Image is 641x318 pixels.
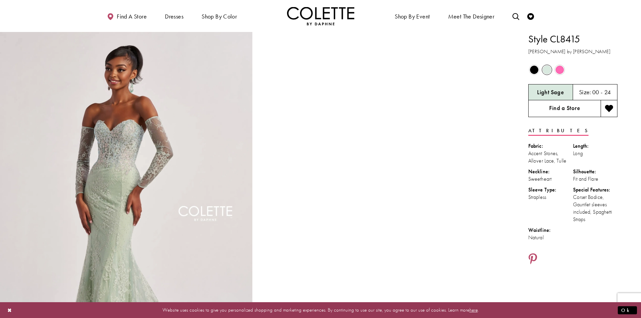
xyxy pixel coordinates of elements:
[528,64,617,76] div: Product color controls state depends on size chosen
[528,32,617,46] h1: Style CL8415
[287,7,354,25] img: Colette by Daphne
[528,175,573,183] div: Sweetheart
[573,193,618,223] div: Corset Bodice, Gauntlet sleeves included, Spaghetti Straps
[618,306,637,314] button: Submit Dialog
[448,13,495,20] span: Meet the designer
[573,175,618,183] div: Fit and Flare
[592,89,611,96] h5: 00 - 24
[528,186,573,193] div: Sleeve Type:
[573,168,618,175] div: Silhouette:
[526,7,536,25] a: Check Wishlist
[528,168,573,175] div: Neckline:
[48,306,593,315] p: Website uses cookies to give you personalized shopping and marketing experiences. By continuing t...
[165,13,183,20] span: Dresses
[163,7,185,25] span: Dresses
[469,307,478,313] a: here
[601,100,617,117] button: Add to wishlist
[393,7,431,25] span: Shop By Event
[573,142,618,150] div: Length:
[528,226,573,234] div: Waistline:
[528,142,573,150] div: Fabric:
[554,64,566,76] div: Pink
[528,64,540,76] div: Black
[573,186,618,193] div: Special Features:
[117,13,147,20] span: Find a store
[287,7,354,25] a: Visit Home Page
[579,88,591,96] span: Size:
[528,100,601,117] a: Find a Store
[528,126,589,136] a: Attributes
[541,64,553,76] div: Light Sage
[528,193,573,201] div: Strapless
[528,48,617,56] h3: [PERSON_NAME] by [PERSON_NAME]
[528,234,573,241] div: Natural
[528,150,573,165] div: Accent Stones, Allover Lace, Tulle
[447,7,496,25] a: Meet the designer
[528,253,537,266] a: Share using Pinterest - Opens in new tab
[202,13,237,20] span: Shop by color
[200,7,239,25] span: Shop by color
[511,7,521,25] a: Toggle search
[573,150,618,157] div: Long
[395,13,430,20] span: Shop By Event
[537,89,564,96] h5: Chosen color
[4,304,15,316] button: Close Dialog
[105,7,148,25] a: Find a store
[256,32,508,158] video: Style CL8415 Colette by Daphne #1 autoplay loop mute video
